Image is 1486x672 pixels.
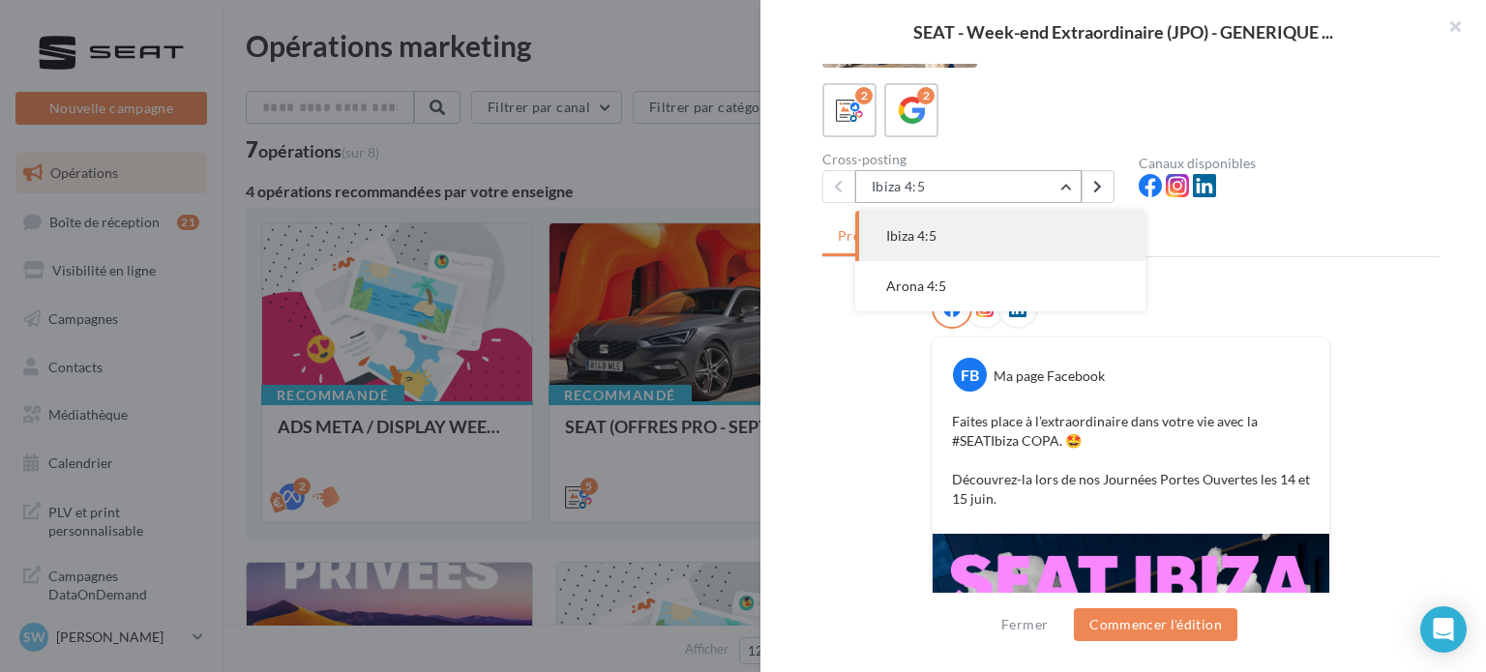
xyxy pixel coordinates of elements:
[886,278,946,294] span: Arona 4:5
[953,358,987,392] div: FB
[822,153,1123,166] div: Cross-posting
[1139,157,1440,170] div: Canaux disponibles
[913,23,1333,41] span: SEAT - Week-end Extraordinaire (JPO) - GENERIQUE ...
[855,170,1082,203] button: Ibiza 4:5
[855,87,873,104] div: 2
[994,613,1055,636] button: Fermer
[1420,606,1467,653] div: Open Intercom Messenger
[994,366,1105,386] div: Ma page Facebook
[886,227,936,244] span: Ibiza 4:5
[855,261,1145,311] button: Arona 4:5
[917,87,935,104] div: 2
[855,211,1145,261] button: Ibiza 4:5
[1074,608,1237,641] button: Commencer l'édition
[952,412,1310,509] p: Faites place à l’extraordinaire dans votre vie avec la #SEATIbiza COPA. 🤩 Découvrez-la lors de no...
